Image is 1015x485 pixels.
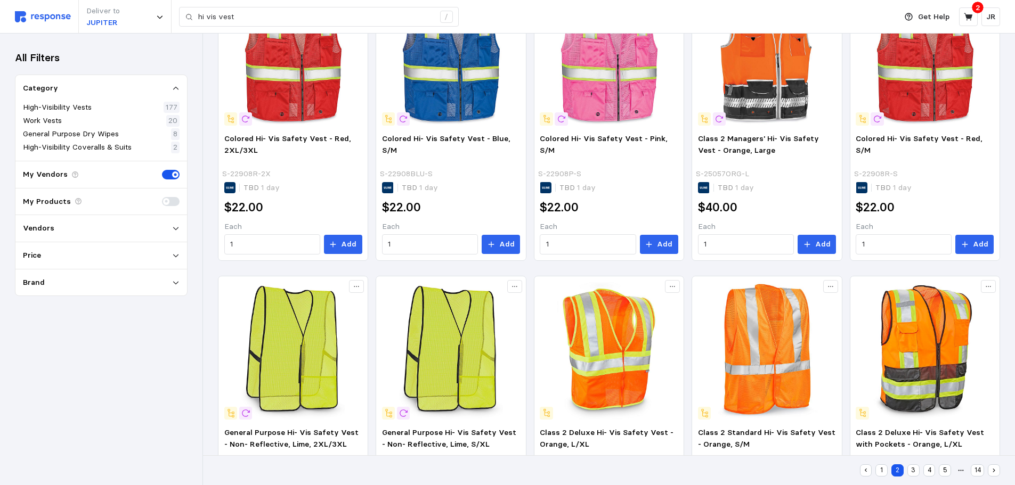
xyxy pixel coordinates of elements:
[971,464,984,476] button: 14
[862,235,946,254] input: Qty
[23,223,54,234] p: Vendors
[86,5,120,17] p: Deliver to
[224,428,359,449] span: General Purpose Hi- Vis Safety Vest - Non- Reflective, Lime, 2XL/3XL
[733,183,754,192] span: 1 day
[973,239,988,250] p: Add
[224,134,351,155] span: Colored Hi- Vis Safety Vest - Red, 2XL/3XL
[854,168,898,180] p: S-22908R-S
[955,235,994,254] button: Add
[380,168,433,180] p: S-22908BLU-S
[976,2,980,13] p: 2
[718,182,754,194] p: TBD
[875,464,888,476] button: 1
[696,168,749,180] p: S-25057ORG-L
[86,17,120,29] p: JUPITER
[324,235,362,254] button: Add
[259,183,280,192] span: 1 day
[173,142,177,153] p: 2
[698,199,737,216] h2: $40.00
[23,196,71,208] p: My Products
[856,221,994,233] p: Each
[856,199,895,216] h2: $22.00
[538,168,581,180] p: S-22908P-S
[222,168,271,180] p: S-22908R-2X
[482,235,520,254] button: Add
[546,235,630,254] input: Qty
[640,235,678,254] button: Add
[798,235,836,254] button: Add
[939,464,951,476] button: 5
[382,428,516,449] span: General Purpose Hi- Vis Safety Vest - Non- Reflective, Lime, S/XL
[986,11,996,23] p: JR
[657,239,672,250] p: Add
[166,102,177,113] p: 177
[224,282,362,420] img: S-9912G-XX
[388,235,472,254] input: Qty
[891,464,904,476] button: 2
[224,199,263,216] h2: $22.00
[23,128,119,140] p: General Purpose Dry Wipes
[698,134,819,155] span: Class 2 Managers' Hi- Vis Safety Vest - Orange, Large
[907,464,920,476] button: 3
[168,115,177,127] p: 20
[540,221,678,233] p: Each
[23,102,92,113] p: High-Visibility Vests
[540,282,678,420] img: S-14711O-L_US
[417,183,438,192] span: 1 day
[856,428,984,449] span: Class 2 Deluxe Hi- Vis Safety Vest with Pockets - Orange, L/XL
[23,277,45,289] p: Brand
[815,239,831,250] p: Add
[540,428,673,449] span: Class 2 Deluxe Hi- Vis Safety Vest - Orange, L/XL
[382,221,520,233] p: Each
[698,282,836,420] img: S-12517O-S_US
[698,221,836,233] p: Each
[559,182,596,194] p: TBD
[981,7,1000,26] button: JR
[382,134,510,155] span: Colored Hi- Vis Safety Vest - Blue, S/M
[856,282,994,420] img: S-21676O-L_US
[540,134,668,155] span: Colored Hi- Vis Safety Vest - Pink, S/M
[341,239,356,250] p: Add
[23,250,41,261] p: Price
[402,182,438,194] p: TBD
[224,221,362,233] p: Each
[698,428,835,449] span: Class 2 Standard Hi- Vis Safety Vest - Orange, S/M
[382,199,421,216] h2: $22.00
[704,235,787,254] input: Qty
[15,51,60,65] h3: All Filters
[23,142,132,153] p: High-Visibility Coveralls & Suits
[382,282,520,420] img: S-9912G-M
[891,183,912,192] span: 1 day
[875,182,912,194] p: TBD
[898,7,956,27] button: Get Help
[923,464,936,476] button: 4
[15,11,71,22] img: svg%3e
[499,239,515,250] p: Add
[856,134,982,155] span: Colored Hi- Vis Safety Vest - Red, S/M
[198,7,434,27] input: Search for a product name or SKU
[23,115,62,127] p: Work Vests
[440,11,453,23] div: /
[243,182,280,194] p: TBD
[173,128,177,140] p: 8
[540,199,579,216] h2: $22.00
[23,83,58,94] p: Category
[575,183,596,192] span: 1 day
[230,235,314,254] input: Qty
[23,169,68,180] p: My Vendors
[918,11,949,23] p: Get Help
